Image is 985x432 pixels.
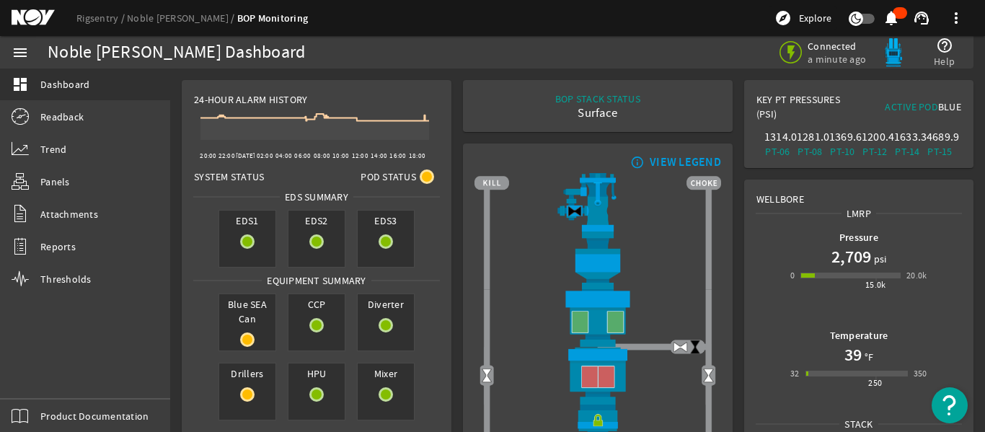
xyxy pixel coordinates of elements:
span: 24-Hour Alarm History [194,92,307,107]
mat-icon: notifications [883,9,900,27]
div: 1633.3 [894,130,921,144]
span: Help [934,54,955,69]
button: Explore [769,6,837,30]
span: Thresholds [40,272,92,286]
b: Pressure [839,231,878,244]
span: LMRP [842,206,876,221]
text: 16:00 [389,151,406,160]
div: 1281.0 [797,130,823,144]
div: PT-10 [829,144,856,159]
mat-icon: support_agent [913,9,930,27]
text: [DATE] [236,151,256,160]
div: VIEW LEGEND [650,155,721,169]
text: 18:00 [409,151,425,160]
span: Trend [40,142,66,157]
span: Drillers [219,363,275,384]
span: EDS2 [288,211,345,231]
span: Blue SEA Can [219,294,275,329]
div: Key PT Pressures (PSI) [756,92,859,127]
img: ValveClose.png [688,340,703,355]
div: 1314.0 [764,130,791,144]
img: LowerAnnularClose.png [474,347,721,404]
button: more_vert [939,1,973,35]
div: 32 [790,366,800,381]
img: RiserAdapter.png [474,173,721,232]
img: Valve2Open.png [480,368,495,383]
text: 12:00 [352,151,368,160]
div: 350 [914,366,927,381]
text: 02:00 [257,151,273,160]
span: EDS1 [219,211,275,231]
mat-icon: help_outline [936,37,953,54]
button: Open Resource Center [932,387,968,423]
span: Pod Status [361,169,416,184]
span: Product Documentation [40,409,149,423]
div: Surface [555,106,640,120]
img: FlexJoint.png [474,232,721,289]
span: Panels [40,175,70,189]
span: CCP [288,294,345,314]
span: Dashboard [40,77,89,92]
mat-icon: dashboard [12,76,29,93]
span: EDS3 [358,211,414,231]
div: PT-14 [894,144,921,159]
span: Diverter [358,294,414,314]
img: Bluepod.svg [879,38,908,67]
a: BOP Monitoring [237,12,309,25]
span: Connected [808,40,869,53]
mat-icon: menu [12,44,29,61]
span: Reports [40,239,76,254]
div: BOP STACK STATUS [555,92,640,106]
div: 250 [868,376,882,390]
div: PT-08 [797,144,823,159]
b: Temperature [830,329,888,343]
div: Wellbore [745,180,973,206]
span: psi [871,252,887,266]
div: 4689.9 [927,130,953,144]
img: Valve2Close.png [567,203,583,219]
span: HPU [288,363,345,384]
img: ValveOpen.png [673,340,688,355]
mat-icon: explore [774,9,792,27]
span: System Status [194,169,264,184]
div: PT-06 [764,144,791,159]
text: 20:00 [200,151,216,160]
text: 22:00 [218,151,235,160]
h1: 39 [844,343,862,366]
span: Active Pod [885,100,938,113]
div: 15.0k [865,278,886,292]
div: 0 [790,268,795,283]
h1: 2,709 [831,245,871,268]
span: °F [862,350,874,364]
span: Mixer [358,363,414,384]
text: 08:00 [314,151,330,160]
span: Blue [938,100,961,113]
a: Noble [PERSON_NAME] [127,12,237,25]
div: PT-15 [927,144,953,159]
span: a minute ago [808,53,869,66]
span: EDS SUMMARY [280,190,353,204]
div: 1200.4 [862,130,888,144]
a: Rigsentry [76,12,127,25]
text: 04:00 [275,151,292,160]
mat-icon: info_outline [627,157,645,168]
span: Stack [839,417,878,431]
div: 1369.6 [829,130,856,144]
div: PT-12 [862,144,888,159]
span: Readback [40,110,84,124]
img: UpperAnnularOpen.png [474,289,721,347]
div: 20.0k [906,268,927,283]
img: Valve2Open.png [701,368,716,383]
span: Equipment Summary [262,273,371,288]
text: 10:00 [332,151,349,160]
span: Attachments [40,207,98,221]
span: Explore [799,11,831,25]
text: 06:00 [294,151,311,160]
div: Noble [PERSON_NAME] Dashboard [48,45,305,60]
text: 14:00 [371,151,387,160]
